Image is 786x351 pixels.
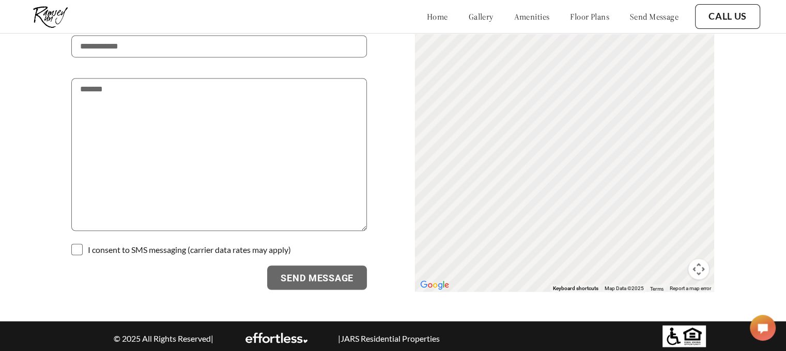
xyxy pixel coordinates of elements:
[650,285,664,291] a: Terms (opens in new tab)
[570,11,609,22] a: floor plans
[245,332,307,343] img: EA Logo
[514,11,550,22] a: amenities
[630,11,679,22] a: send message
[670,285,711,291] a: Report a map error
[553,284,598,292] button: Keyboard shortcuts
[107,333,220,343] p: © 2025 All Rights Reserved |
[26,3,75,30] img: ramsey_run_logo.jpg
[688,259,709,279] button: Map camera controls
[267,265,367,290] button: Send Message
[662,325,706,347] img: Equal housing logo
[708,11,747,22] a: Call Us
[418,278,452,292] img: Google
[427,11,448,22] a: home
[469,11,494,22] a: gallery
[605,285,644,291] span: Map Data ©2025
[418,278,452,292] a: Open this area in Google Maps (opens a new window)
[332,333,445,343] p: | JARS Residential Properties
[695,4,760,29] button: Call Us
